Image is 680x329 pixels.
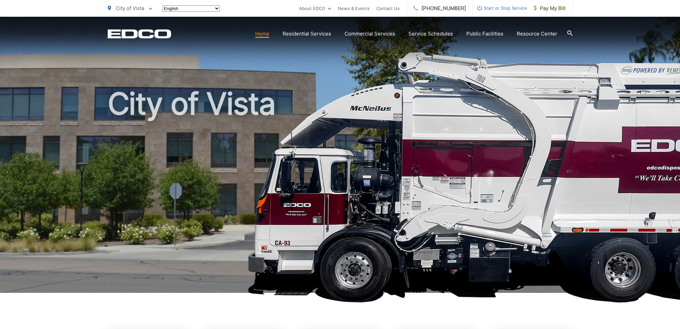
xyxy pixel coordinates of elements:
[283,30,331,38] a: Residential Services
[108,29,171,38] a: EDCD logo. Return to the homepage.
[534,4,566,12] span: Pay My Bill
[299,4,331,12] a: About EDCO
[255,30,269,38] a: Home
[517,30,557,38] a: Resource Center
[345,30,395,38] a: Commercial Services
[408,30,453,38] a: Service Schedules
[108,87,573,299] h1: City of Vista
[466,30,503,38] a: Public Facilities
[338,4,370,12] a: News & Events
[162,5,220,12] select: Select a language
[116,5,144,11] span: City of Vista
[376,4,400,12] a: Contact Us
